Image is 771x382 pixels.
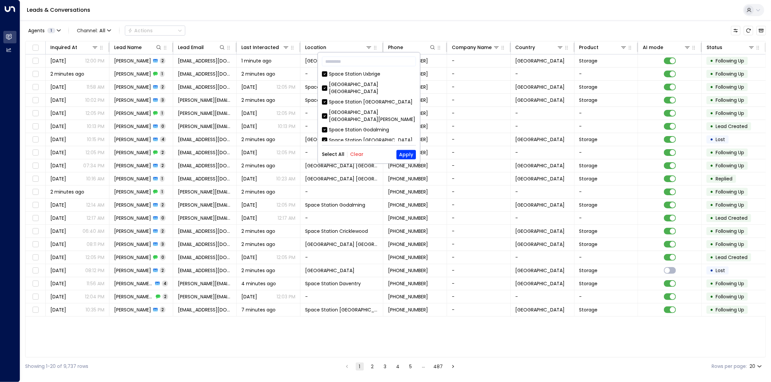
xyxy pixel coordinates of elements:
span: Storage [579,97,598,103]
span: Aug 26, 2025 [50,162,66,169]
div: Product [579,43,627,51]
span: Space Station Kilburn [305,175,378,182]
span: Brooke Bailey [114,110,151,117]
span: Following Up [716,71,744,77]
span: Toggle select row [31,109,40,118]
span: savagea123@hotmail.com [178,162,232,169]
span: 4 [160,136,166,142]
span: novisepi@gmail.com [178,228,232,235]
span: Alfie Savage [114,162,151,169]
div: Last Interacted [241,43,279,51]
span: Lead Created [716,215,748,221]
span: Following Up [716,202,744,208]
td: - [300,251,383,264]
div: Location [305,43,326,51]
td: - [447,54,511,67]
p: 12:05 PM [86,149,104,156]
span: +447494861910 [388,215,428,221]
span: Aug 26, 2025 [50,175,66,182]
div: Country [516,43,535,51]
span: Aug 26, 2025 [241,110,257,117]
td: - [575,212,638,224]
div: [GEOGRAPHIC_DATA] [GEOGRAPHIC_DATA][PERSON_NAME] [329,109,416,123]
span: Aug 26, 2025 [50,215,66,221]
td: - [300,107,383,120]
span: Toggle select row [31,266,40,275]
span: Vadivel Muthu [114,149,151,156]
span: Toggle select row [31,70,40,78]
div: • [710,108,713,119]
td: - [447,212,511,224]
span: 1 [160,189,164,195]
span: Toggle select row [31,135,40,144]
td: - [511,290,575,303]
div: Phone [388,43,403,51]
div: Country [516,43,564,51]
span: 0 [160,254,166,260]
p: 12:17 AM [278,215,295,221]
span: Toggle select row [31,148,40,157]
span: Georgina Lightfoot [114,84,151,90]
span: Toggle select row [31,175,40,183]
div: Phone [388,43,436,51]
span: United Kingdom [516,175,565,182]
span: Space Station Godalming [305,97,365,103]
span: Emma Gilnagh [114,241,151,248]
span: 2 [160,150,165,155]
span: brooke.bailey@sequa-petroleum.com [178,97,232,103]
td: - [447,120,511,133]
span: 3 [160,97,165,103]
span: 1 [47,28,55,33]
span: Following Up [716,97,744,103]
td: - [447,277,511,290]
div: • [710,173,713,184]
span: 2 minutes ago [241,136,275,143]
td: - [511,68,575,80]
td: - [447,146,511,159]
p: 10:16 AM [86,175,104,182]
div: • [710,212,713,224]
td: - [447,264,511,277]
div: • [710,186,713,198]
span: Channel: [74,26,114,35]
span: 2 minutes ago [50,71,84,77]
button: Go to page 4 [394,363,402,371]
div: Lead Name [114,43,142,51]
button: page 1 [356,363,364,371]
td: - [511,251,575,264]
p: 12:05 PM [277,254,295,261]
span: +447914768299 [388,267,428,274]
div: [GEOGRAPHIC_DATA] [GEOGRAPHIC_DATA][PERSON_NAME] [322,109,416,123]
span: Following Up [716,241,744,248]
span: 1 minute ago [241,57,272,64]
td: - [447,199,511,211]
span: Space Station Isleworth [305,136,354,143]
p: 07:34 PM [83,162,104,169]
td: - [575,107,638,120]
span: Aug 24, 2025 [241,149,257,156]
td: - [300,120,383,133]
div: • [710,94,713,106]
span: 2 minutes ago [241,162,275,169]
span: United Kingdom [516,97,565,103]
p: 10:23 AM [276,175,295,182]
div: Status [707,43,755,51]
button: Clear [350,152,364,157]
div: Location [305,43,372,51]
span: 1 [160,176,164,181]
span: Storage [579,84,598,90]
p: 12:05 PM [86,110,104,117]
span: Aug 17, 2025 [50,267,66,274]
p: 12:00 PM [85,57,104,64]
td: - [447,159,511,172]
span: Following Up [716,162,744,169]
span: brooke.bailey@sequa-petroleum.com [178,110,232,117]
p: 10:02 PM [85,97,104,103]
span: Toggle select row [31,253,40,262]
td: - [447,251,511,264]
span: Following Up [716,110,744,117]
div: Space Station [GEOGRAPHIC_DATA] [322,137,416,144]
span: Yesterday [241,84,257,90]
td: - [511,146,575,159]
span: Storage [579,162,598,169]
